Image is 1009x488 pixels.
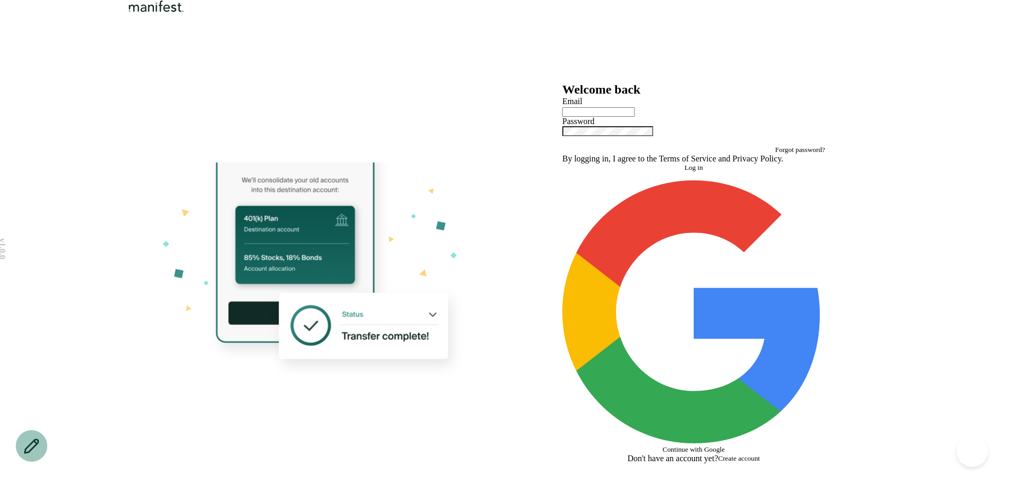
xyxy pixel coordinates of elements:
[562,117,594,126] label: Password
[718,454,760,463] button: Create account
[627,454,718,463] span: Don't have an account yet?
[562,154,825,164] p: By logging in, I agree to the and .
[659,154,716,163] a: Terms of Service
[562,97,582,106] label: Email
[733,154,781,163] a: Privacy Policy
[562,180,825,454] button: Continue with Google
[663,445,725,453] span: Continue with Google
[775,146,825,154] span: Forgot password?
[775,146,825,154] button: Forgot password?
[956,435,988,467] iframe: Help Scout Beacon - Open
[684,164,703,171] span: Log in
[562,164,825,172] button: Log in
[562,83,825,97] h2: Welcome back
